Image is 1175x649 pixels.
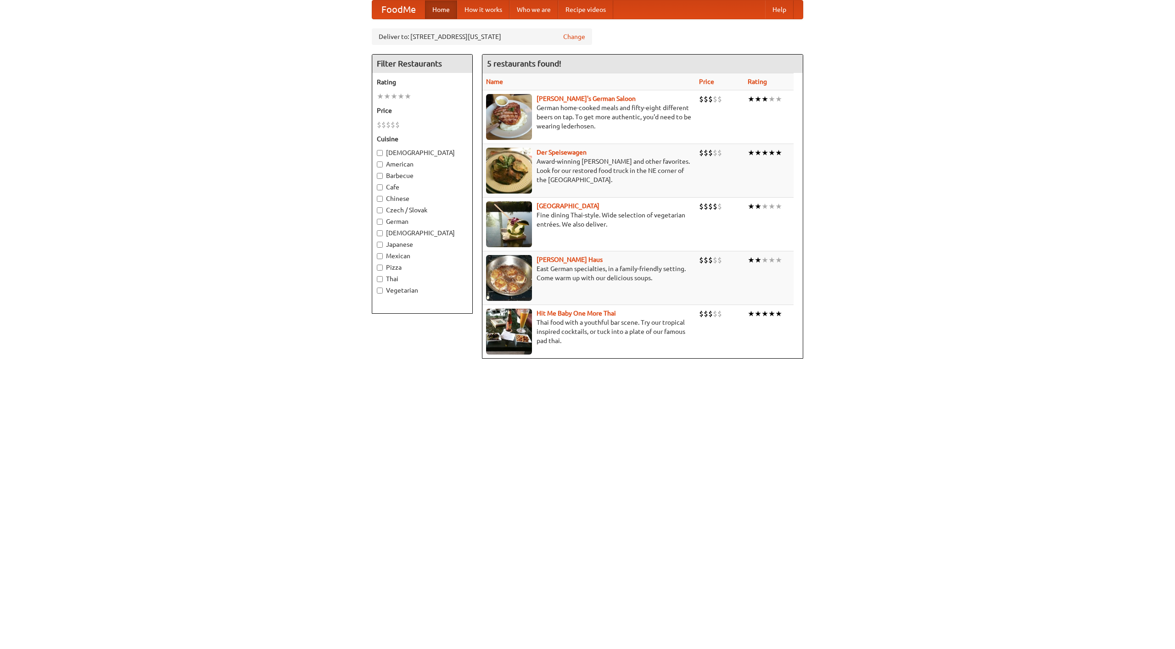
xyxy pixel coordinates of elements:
li: ★ [755,255,761,265]
input: Chinese [377,196,383,202]
li: $ [708,94,713,104]
li: ★ [755,309,761,319]
label: Mexican [377,251,468,261]
img: kohlhaus.jpg [486,255,532,301]
li: $ [395,120,400,130]
li: ★ [768,255,775,265]
a: [PERSON_NAME]'s German Saloon [537,95,636,102]
li: ★ [768,148,775,158]
h5: Cuisine [377,134,468,144]
li: $ [704,201,708,211]
input: Thai [377,276,383,282]
li: ★ [755,94,761,104]
a: Der Speisewagen [537,149,587,156]
label: Chinese [377,194,468,203]
li: ★ [748,94,755,104]
label: Barbecue [377,171,468,180]
input: Barbecue [377,173,383,179]
li: $ [699,148,704,158]
input: Cafe [377,184,383,190]
label: Czech / Slovak [377,205,468,215]
input: [DEMOGRAPHIC_DATA] [377,150,383,156]
li: ★ [404,91,411,101]
a: Recipe videos [558,0,613,19]
li: ★ [768,201,775,211]
label: Thai [377,274,468,283]
h5: Price [377,106,468,115]
li: $ [386,120,391,130]
li: ★ [377,91,384,101]
li: $ [717,148,722,158]
li: $ [699,309,704,319]
p: Award-winning [PERSON_NAME] and other favorites. Look for our restored food truck in the NE corne... [486,157,692,184]
a: Help [765,0,794,19]
li: ★ [761,148,768,158]
li: $ [713,94,717,104]
input: Czech / Slovak [377,207,383,213]
div: Deliver to: [STREET_ADDRESS][US_STATE] [372,28,592,45]
li: ★ [761,255,768,265]
li: ★ [775,255,782,265]
label: [DEMOGRAPHIC_DATA] [377,148,468,157]
label: Pizza [377,263,468,272]
label: [DEMOGRAPHIC_DATA] [377,228,468,238]
li: $ [717,94,722,104]
input: German [377,219,383,225]
li: ★ [755,148,761,158]
input: Mexican [377,253,383,259]
a: [PERSON_NAME] Haus [537,256,603,263]
b: [GEOGRAPHIC_DATA] [537,202,599,210]
input: Pizza [377,265,383,271]
a: Hit Me Baby One More Thai [537,310,616,317]
a: Name [486,78,503,85]
a: Rating [748,78,767,85]
li: $ [699,255,704,265]
li: $ [704,148,708,158]
img: satay.jpg [486,201,532,247]
li: $ [699,201,704,211]
img: speisewagen.jpg [486,148,532,194]
img: esthers.jpg [486,94,532,140]
li: ★ [748,148,755,158]
p: Thai food with a youthful bar scene. Try our tropical inspired cocktails, or tuck into a plate of... [486,318,692,345]
li: ★ [761,94,768,104]
li: ★ [775,309,782,319]
p: German home-cooked meals and fifty-eight different beers on tap. To get more authentic, you'd nee... [486,103,692,131]
li: $ [377,120,381,130]
label: German [377,217,468,226]
h5: Rating [377,78,468,87]
li: ★ [761,309,768,319]
a: How it works [457,0,509,19]
li: $ [704,309,708,319]
li: ★ [775,94,782,104]
ng-pluralize: 5 restaurants found! [487,59,561,68]
a: Home [425,0,457,19]
a: Change [563,32,585,41]
li: $ [704,94,708,104]
li: ★ [391,91,397,101]
li: $ [708,201,713,211]
label: Japanese [377,240,468,249]
li: $ [713,201,717,211]
input: Japanese [377,242,383,248]
li: $ [708,309,713,319]
li: ★ [748,201,755,211]
li: $ [391,120,395,130]
li: ★ [748,255,755,265]
li: $ [713,255,717,265]
li: $ [713,309,717,319]
label: American [377,160,468,169]
li: ★ [384,91,391,101]
li: $ [704,255,708,265]
label: Vegetarian [377,286,468,295]
li: ★ [768,94,775,104]
li: ★ [397,91,404,101]
li: ★ [748,309,755,319]
li: $ [717,255,722,265]
li: ★ [761,201,768,211]
input: American [377,161,383,167]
